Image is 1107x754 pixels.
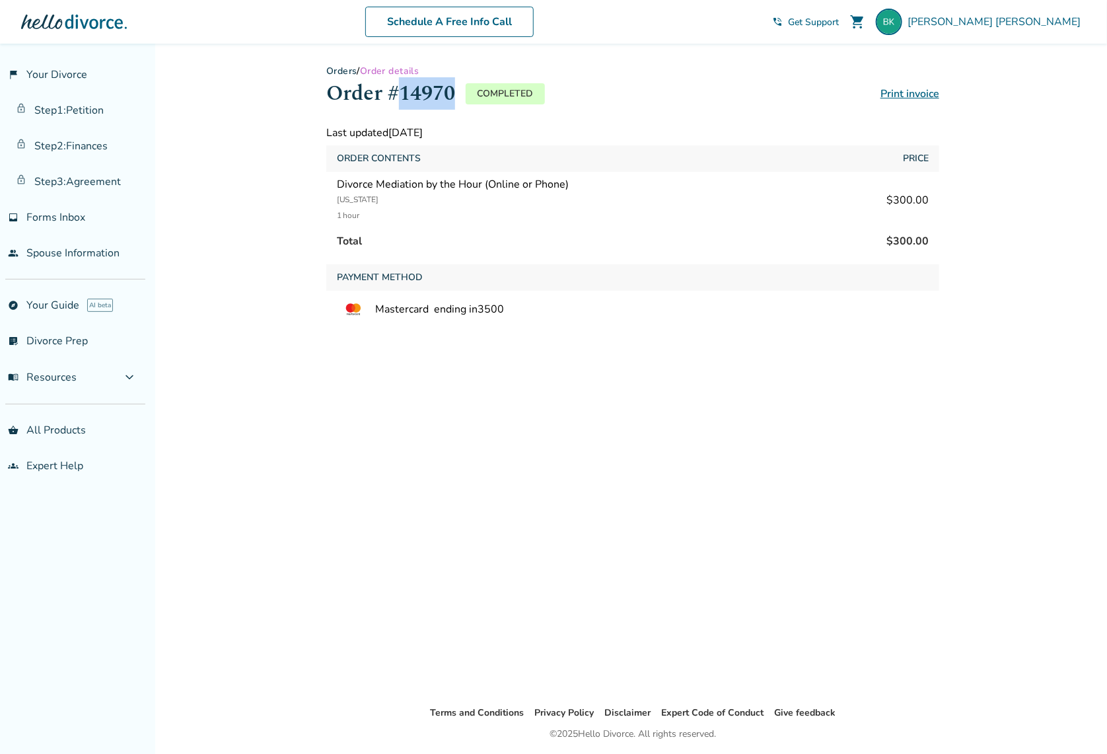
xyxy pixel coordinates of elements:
[876,9,902,35] img: b.kendall@mac.com
[430,706,524,719] a: Terms and Conditions
[375,302,429,317] span: Mastercard
[550,726,716,742] div: © 2025 Hello Divorce. All rights reserved.
[772,16,839,28] a: phone_in_talkGet Support
[466,83,545,104] p: Completed
[849,14,865,30] span: shopping_cart
[886,193,929,207] div: $300.00
[326,291,939,328] div: ending in 3500
[337,207,569,223] div: 1 hour
[8,461,18,471] span: groups
[8,300,18,311] span: explore
[26,210,85,225] span: Forms Inbox
[774,705,836,721] li: Give feedback
[326,126,939,140] div: Last updated [DATE]
[908,15,1086,29] span: [PERSON_NAME] [PERSON_NAME]
[772,17,783,27] span: phone_in_talk
[337,192,569,207] div: [US_STATE]
[661,706,764,719] a: Expert Code of Conduct
[326,65,939,77] div: /
[337,270,423,285] span: Payment Method
[880,87,939,101] a: Print invoice
[903,151,929,167] span: Price
[365,7,534,37] a: Schedule A Free Info Call
[326,65,357,77] a: Orders
[534,706,594,719] a: Privacy Policy
[604,705,651,721] li: Disclaimer
[8,370,77,385] span: Resources
[788,16,839,28] span: Get Support
[337,234,362,248] span: Total
[337,301,370,317] img: MASTERCARD
[8,248,18,258] span: people
[8,425,18,435] span: shopping_basket
[8,69,18,80] span: flag_2
[360,65,419,77] span: Order details
[87,299,113,312] span: AI beta
[8,336,18,346] span: list_alt_check
[8,372,18,383] span: menu_book
[122,369,137,385] span: expand_more
[326,77,455,110] h1: Order #14970
[8,212,18,223] span: inbox
[811,223,1107,754] iframe: Chat Widget
[337,177,569,223] div: Divorce Mediation by the Hour (Online or Phone)
[337,151,421,167] span: Order Contents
